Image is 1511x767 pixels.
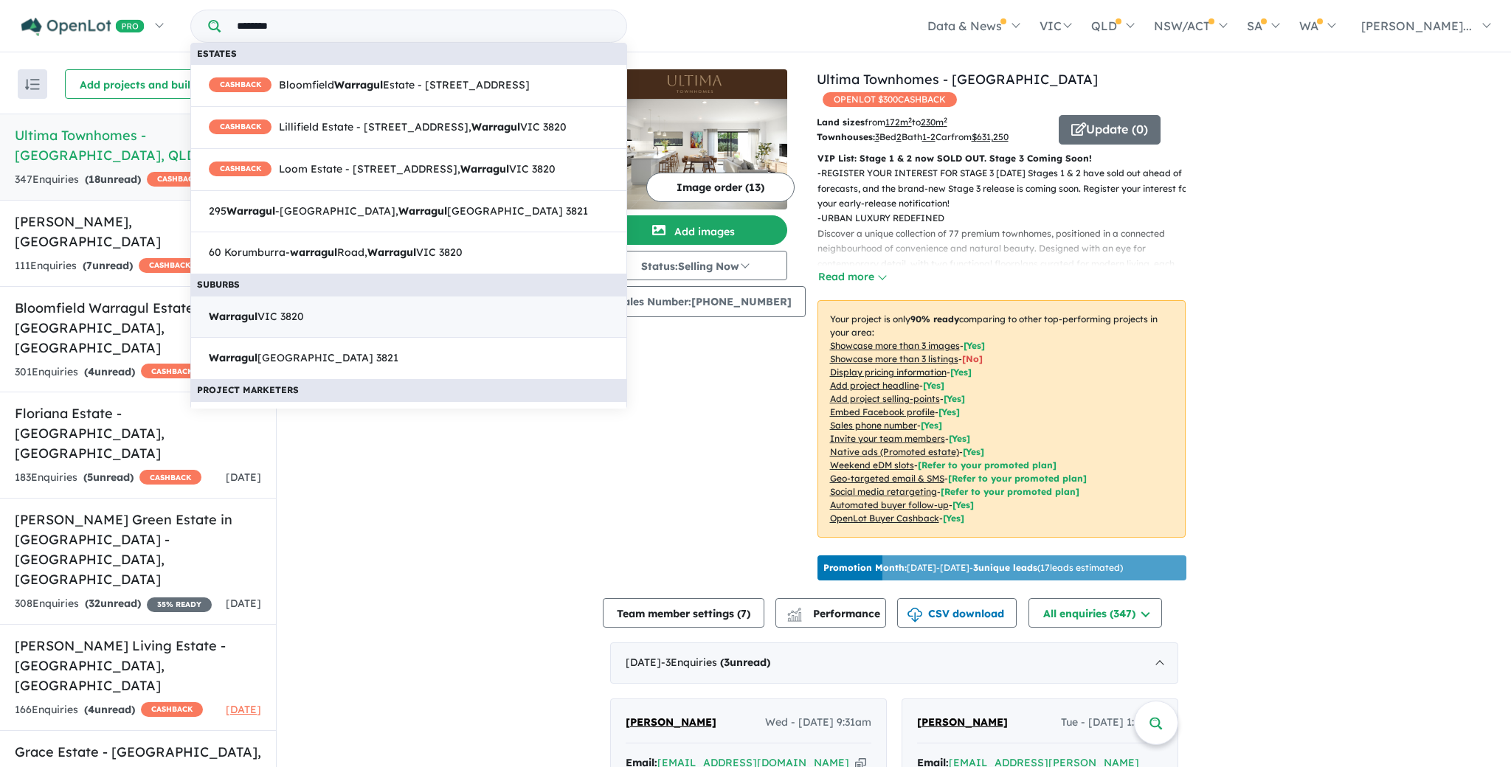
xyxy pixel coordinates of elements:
[830,420,917,431] u: Sales phone number
[460,162,509,176] strong: Warragul
[86,259,92,272] span: 7
[765,714,871,732] span: Wed - [DATE] 9:31am
[917,714,1008,732] a: [PERSON_NAME]
[910,313,959,324] b: 90 % ready
[830,473,944,484] u: Geo-targeted email & SMS
[226,597,261,610] span: [DATE]
[1028,598,1162,628] button: All enquiries (347)
[823,562,907,573] b: Promotion Month:
[15,595,212,613] div: 308 Enquir ies
[15,212,261,251] h5: [PERSON_NAME] , [GEOGRAPHIC_DATA]
[334,78,383,91] strong: Warragul
[227,204,275,218] strong: Warragul
[147,597,212,612] span: 35 % READY
[603,598,764,628] button: Team member settings (7)
[918,459,1057,471] span: [Refer to your promoted plan]
[897,598,1017,628] button: CSV download
[917,715,1008,729] span: [PERSON_NAME]
[226,471,261,484] span: [DATE]
[830,406,935,417] u: Embed Facebook profile
[875,131,879,142] u: 3
[209,119,567,136] span: Lillifield Estate - [STREET_ADDRESS], VIC 3820
[83,259,133,272] strong: ( unread)
[830,486,937,497] u: Social media retargeting
[141,702,203,717] span: CASHBACK
[21,18,145,36] img: Openlot PRO Logo White
[823,561,1123,575] p: [DATE] - [DATE] - ( 17 leads estimated)
[817,130,1048,145] p: Bed Bath Car from
[789,607,880,620] span: Performance
[209,310,257,323] strong: Warragul
[1361,18,1472,33] span: [PERSON_NAME]...
[830,380,919,391] u: Add project headline
[817,151,1186,166] p: VIP List: Stage 1 & 2 now SOLD OUT. Stage 3 Coming Soon!
[190,148,627,191] a: CASHBACKLoom Estate - [STREET_ADDRESS],WarragulVIC 3820
[830,433,945,444] u: Invite your team members
[817,211,1197,286] p: - URBAN LUXURY REDEFINED Discover a unique collection of 77 premium townhomes, positioned in a co...
[209,308,304,326] span: VIC 3820
[952,499,974,510] span: [Yes]
[817,268,887,285] button: Read more
[962,353,983,364] span: [ No ]
[912,117,947,128] span: to
[830,513,939,524] u: OpenLot Buyer Cashback
[972,131,1009,142] u: $ 631,250
[724,656,730,669] span: 3
[944,393,965,404] span: [ Yes ]
[817,115,1048,130] p: from
[603,99,787,209] img: Ultima Townhomes - Redbank Plains
[830,353,958,364] u: Showcase more than 3 listings
[15,298,261,358] h5: Bloomfield Warragul Estate - [GEOGRAPHIC_DATA] , [GEOGRAPHIC_DATA]
[85,173,141,186] strong: ( unread)
[626,715,716,729] span: [PERSON_NAME]
[290,246,337,259] strong: warragul
[922,131,936,142] u: 1-2
[88,703,94,716] span: 4
[720,656,770,669] strong: ( unread)
[15,364,203,381] div: 301 Enquir ies
[15,171,209,189] div: 347 Enquir ies
[817,300,1186,538] p: Your project is only comparing to other top-performing projects in your area: - - - - - - - - - -...
[938,406,960,417] span: [ Yes ]
[209,77,272,92] span: CASHBACK
[65,69,227,99] button: Add projects and builders
[190,232,627,274] a: 60 Korumburra-warragulRoad,WarragulVIC 3820
[817,131,875,142] b: Townhouses:
[830,459,914,471] u: Weekend eDM slots
[88,365,94,378] span: 4
[1059,115,1161,145] button: Update (0)
[197,48,237,59] b: Estates
[885,117,912,128] u: 172 m
[610,642,1178,684] div: [DATE]
[830,340,960,351] u: Showcase more than 3 images
[775,598,886,628] button: Performance
[921,117,947,128] u: 230 m
[941,486,1079,497] span: [Refer to your promoted plan]
[190,64,627,107] a: CASHBACKBloomfieldWarragulEstate - [STREET_ADDRESS]
[209,119,272,134] span: CASHBACK
[89,597,100,610] span: 32
[741,607,747,620] span: 7
[209,77,530,94] span: Bloomfield Estate - [STREET_ADDRESS]
[896,131,902,142] u: 2
[921,420,942,431] span: [ Yes ]
[190,296,627,339] a: WarragulVIC 3820
[950,367,972,378] span: [ Yes ]
[209,244,463,262] span: 60 Korumburra- Road, VIC 3820
[964,340,985,351] span: [ Yes ]
[817,166,1197,211] p: - REGISTER YOUR INTEREST FOR STAGE 3 [DATE] Stages 1 & 2 have sold out ahead of forecasts, and th...
[817,71,1098,88] a: Ultima Townhomes - [GEOGRAPHIC_DATA]
[15,701,203,719] div: 166 Enquir ies
[15,469,201,487] div: 183 Enquir ies
[190,106,627,149] a: CASHBACKLillifield Estate - [STREET_ADDRESS],WarragulVIC 3820
[139,258,201,273] span: CASHBACK
[787,608,801,616] img: line-chart.svg
[141,364,203,378] span: CASHBACK
[15,510,261,589] h5: [PERSON_NAME] Green Estate in [GEOGRAPHIC_DATA] - [GEOGRAPHIC_DATA] , [GEOGRAPHIC_DATA]
[87,471,93,484] span: 5
[817,117,865,128] b: Land sizes
[830,367,947,378] u: Display pricing information
[830,499,949,510] u: Automated buyer follow-up
[190,401,627,444] a: HarcourtsWarragul
[626,714,716,732] a: [PERSON_NAME]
